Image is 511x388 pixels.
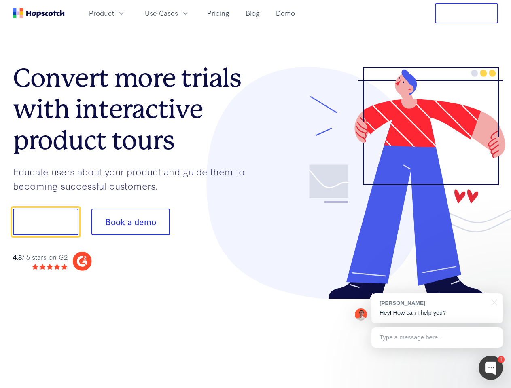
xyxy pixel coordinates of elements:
img: Mark Spera [355,308,367,321]
a: Demo [273,6,298,20]
h1: Convert more trials with interactive product tours [13,63,256,156]
div: Type a message here... [371,327,503,348]
button: Show me! [13,209,78,235]
strong: 4.8 [13,252,22,261]
button: Product [84,6,130,20]
div: [PERSON_NAME] [380,299,487,307]
a: Blog [242,6,263,20]
div: / 5 stars on G2 [13,252,68,262]
span: Product [89,8,114,18]
button: Use Cases [140,6,194,20]
a: Pricing [204,6,233,20]
a: Home [13,8,65,18]
button: Book a demo [91,209,170,235]
span: Use Cases [145,8,178,18]
p: Hey! How can I help you? [380,309,495,317]
p: Educate users about your product and guide them to becoming successful customers. [13,164,256,192]
div: 1 [498,356,505,363]
button: Free Trial [435,3,498,23]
